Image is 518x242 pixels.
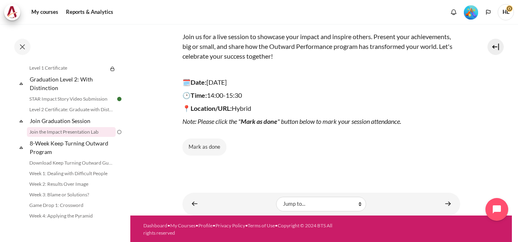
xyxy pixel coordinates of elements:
p: [DATE] [182,77,460,87]
img: Architeck [7,6,18,18]
a: 8-Week Keep Turning Outward Program [29,138,116,157]
a: Copyright © 2024 BTS All rights reserved [143,222,332,236]
img: Done [116,95,123,103]
em: Note: Please click the " " button below to mark your session attendance. [182,117,401,125]
a: Week 4: Applying the Pyramid [27,211,116,221]
span: Collapse [17,79,25,88]
a: Download Keep Turning Outward Guide ► [440,196,456,212]
a: My Courses [170,222,195,229]
span: Join us for a live session to showcase your impact and inspire others. Present your achievements,... [182,33,452,60]
p: Hybrid [182,103,460,113]
a: ◄ Level 2 Certificate: Graduate with Distinction [187,196,203,212]
a: Level 1 Certificate [27,63,108,73]
img: To do [116,128,123,136]
div: Level #5 [464,4,478,20]
a: My courses [29,4,61,20]
span: HL [498,4,514,20]
a: Join Graduation Session [29,115,116,126]
a: Level #5 [461,4,481,20]
a: Terms of Use [248,222,275,229]
strong: 📍Location/URL: [182,104,232,112]
button: Mark Join the Impact Presentation Lab as done [182,139,226,156]
a: User menu [498,4,514,20]
a: Profile [198,222,213,229]
img: Level #5 [464,5,478,20]
strong: 🗓️Date: [182,78,206,86]
div: Show notification window with no new notifications [448,6,460,18]
a: Download Keep Turning Outward Guide [27,158,116,168]
a: Game Drop 1: Crossword [27,200,116,210]
a: Dashboard [143,222,167,229]
a: Join the Impact Presentation Lab [27,127,116,137]
a: Week 3: Blame or Solutions? [27,190,116,200]
a: Week 1: Dealing with Difficult People [27,169,116,178]
a: Week 2: Results Over Image [27,179,116,189]
span: Collapse [17,117,25,125]
span: Collapse [17,143,25,152]
a: Architeck Architeck [4,4,24,20]
span: 14:00-15:30 [182,91,242,99]
div: • • • • • [143,222,334,237]
strong: Mark as done [241,117,277,125]
a: Graduation Level 2: With Distinction [29,74,116,93]
button: Languages [482,6,494,18]
a: Level 2 Certificate: Graduate with Distinction [27,105,116,114]
a: Privacy Policy [215,222,245,229]
a: STAR Impact Story Video Submission [27,94,116,104]
strong: 🕑Time: [182,91,207,99]
a: Reports & Analytics [63,4,116,20]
